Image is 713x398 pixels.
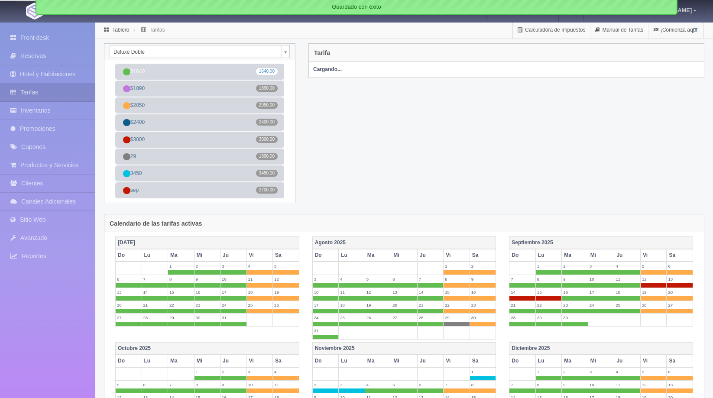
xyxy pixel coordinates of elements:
th: Ju [614,355,641,367]
label: 7 [509,275,535,283]
th: Ma [365,355,391,367]
th: Ju [220,249,247,262]
th: Octubre 2025 [116,342,299,355]
span: 1890.00 [256,85,278,92]
th: Septiembre 2025 [509,237,693,249]
label: 18 [614,288,640,296]
th: Sa [470,249,496,262]
span: 3000.00 [256,136,278,143]
span: 3450.00 [256,170,278,177]
label: 4 [339,275,365,283]
th: Ma [168,249,194,262]
label: 16 [194,288,220,296]
label: 4 [247,262,273,270]
th: Sa [667,355,693,367]
label: 3 [313,275,339,283]
a: $30003000.00 [115,132,284,148]
th: Vi [444,249,470,262]
th: Do [312,249,339,262]
label: 24 [220,301,246,309]
label: 6 [667,262,693,270]
a: 34503450.00 [115,165,284,181]
label: 10 [247,381,273,389]
label: 23 [470,301,496,309]
label: 20 [391,301,417,309]
th: Lu [142,355,168,367]
label: 27 [667,301,693,309]
a: Tarifas [149,27,165,33]
label: 14 [509,288,535,296]
label: 30 [562,314,588,322]
label: 10 [220,275,246,283]
label: 5 [641,262,667,270]
label: 22 [168,301,194,309]
label: 1 [168,262,194,270]
label: 9 [194,275,220,283]
th: Lu [142,249,168,262]
label: 22 [444,301,470,309]
th: Sa [273,355,299,367]
label: 23 [194,301,220,309]
th: Lu [339,355,365,367]
th: Ju [614,249,641,262]
label: 1 [470,368,496,376]
a: $20502050.00 [115,97,284,113]
label: 4 [365,381,391,389]
strong: Cargando... [313,66,342,72]
th: Sa [273,249,299,262]
label: 6 [391,275,417,283]
label: 3 [588,262,614,270]
label: 18 [247,288,273,296]
label: 21 [418,301,444,309]
label: 3 [339,381,365,389]
label: 13 [391,288,417,296]
th: Lu [535,355,562,367]
label: 13 [667,275,693,283]
th: Do [116,355,142,367]
label: 17 [588,288,614,296]
label: 8 [470,381,496,389]
label: 8 [536,381,562,389]
label: 12 [273,275,299,283]
label: 22 [536,301,562,309]
span: 1800.00 [256,153,278,160]
th: Mi [588,355,614,367]
label: 6 [418,381,444,389]
label: 11 [339,288,365,296]
a: sep2700.00 [115,182,284,198]
label: 1 [444,262,470,270]
label: 7 [168,381,194,389]
label: 31 [220,314,246,322]
label: 5 [116,381,142,389]
label: 11 [273,381,299,389]
label: 2 [562,368,588,376]
label: 28 [509,314,535,322]
th: Ju [417,249,444,262]
label: 8 [536,275,562,283]
label: 2 [562,262,588,270]
label: 15 [168,288,194,296]
label: 23 [562,301,588,309]
label: 5 [391,381,417,389]
label: 26 [273,301,299,309]
label: 1 [536,262,562,270]
th: Vi [246,355,273,367]
label: 6 [142,381,168,389]
label: 7 [142,275,168,283]
label: 31 [313,327,339,335]
label: 7 [444,381,470,389]
th: Mi [194,355,220,367]
a: Tablero [112,27,129,33]
label: 1 [194,368,220,376]
span: 1640.00 [256,68,278,75]
a: $16401640.00 [115,64,284,80]
label: 2 [313,381,339,389]
label: 24 [313,314,339,322]
label: 29 [536,314,562,322]
label: 16 [470,288,496,296]
label: 9 [562,381,588,389]
label: 12 [641,381,667,389]
label: 15 [444,288,470,296]
a: Manual de Tarifas [590,22,648,39]
label: 1 [536,368,562,376]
